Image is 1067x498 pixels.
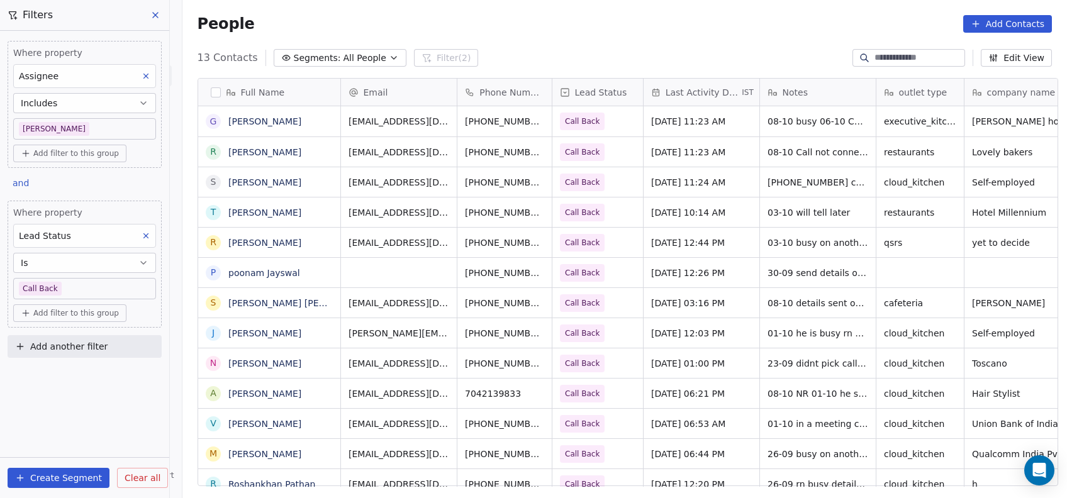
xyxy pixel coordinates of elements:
[768,115,868,128] span: 08-10 busy 06-10 Currently in a meeting, details sent on whtsapp
[651,478,752,490] span: [DATE] 12:20 PM
[565,357,600,370] span: Call Back
[209,357,216,370] div: N
[884,448,956,460] span: cloud_kitchen
[210,236,216,249] div: R
[651,448,752,460] span: [DATE] 06:44 PM
[349,297,449,309] span: [EMAIL_ADDRESS][DOMAIN_NAME]
[210,266,215,279] div: p
[651,206,752,219] span: [DATE] 10:14 AM
[565,478,600,490] span: Call Back
[341,79,457,106] div: Email
[465,448,544,460] span: [PHONE_NUMBER]
[349,146,449,158] span: [EMAIL_ADDRESS][DOMAIN_NAME]
[210,206,216,219] div: T
[884,478,956,490] span: cloud_kitchen
[565,387,600,400] span: Call Back
[349,357,449,370] span: [EMAIL_ADDRESS][DOMAIN_NAME]
[651,236,752,249] span: [DATE] 12:44 PM
[565,146,600,158] span: Call Back
[210,145,216,158] div: r
[899,86,947,99] span: outlet type
[228,479,315,489] a: Roshankhan Pathan
[565,206,600,219] span: Call Back
[228,207,301,218] a: [PERSON_NAME]
[651,297,752,309] span: [DATE] 03:16 PM
[651,387,752,400] span: [DATE] 06:21 PM
[963,15,1052,33] button: Add Contacts
[198,106,341,487] div: grid
[884,418,956,430] span: cloud_kitchen
[565,115,600,128] span: Call Back
[760,79,876,106] div: Notes
[364,86,388,99] span: Email
[479,86,544,99] span: Phone Number
[768,146,868,158] span: 08-10 Call not connected 06-10 call me at 4pm
[651,267,752,279] span: [DATE] 12:26 PM
[987,86,1056,99] span: company name
[198,14,255,33] span: People
[349,236,449,249] span: [EMAIL_ADDRESS][DOMAIN_NAME]
[210,387,216,400] div: A
[228,389,301,399] a: [PERSON_NAME]
[228,147,301,157] a: [PERSON_NAME]
[103,470,174,480] a: Help & Support
[465,146,544,158] span: [PHONE_NUMBER]
[349,448,449,460] span: [EMAIL_ADDRESS][DOMAIN_NAME]
[1024,455,1054,485] div: Open Intercom Messenger
[768,478,868,490] span: 26-09 rn busy details send on whatsapp 20-6 12:29 switched off 2-5 did not pickup 1-5 did not pic...
[565,327,600,340] span: Call Back
[981,49,1052,67] button: Edit View
[198,79,340,106] div: Full Name
[768,448,868,460] span: 26-09 busy on another call 1-5 did not pickup 23-4 did not pickup 16-4 he is having a breakfast c...
[768,176,868,189] span: [PHONE_NUMBER] call me [PERSON_NAME]
[465,478,544,490] span: [PHONE_NUMBER]
[198,50,258,65] span: 13 Contacts
[768,387,868,400] span: 08-10 NR 01-10 he say he will call back in 5min 31-07 18:20 did not pick up call WA msg sent
[565,418,600,430] span: Call Back
[349,327,449,340] span: [PERSON_NAME][EMAIL_ADDRESS][DOMAIN_NAME]
[575,86,627,99] span: Lead Status
[457,79,552,106] div: Phone Number
[651,115,752,128] span: [DATE] 11:23 AM
[349,206,449,219] span: [EMAIL_ADDRESS][DOMAIN_NAME]
[884,146,956,158] span: restaurants
[228,177,301,187] a: [PERSON_NAME]
[644,79,759,106] div: Last Activity DateIST
[768,327,868,340] span: 01-10 he is busy rn 18-09 12:03 did not pick up call WA sent
[465,297,544,309] span: [PHONE_NUMBER]
[349,176,449,189] span: [EMAIL_ADDRESS][DOMAIN_NAME]
[465,267,544,279] span: [PHONE_NUMBER]
[210,175,216,189] div: S
[651,146,752,158] span: [DATE] 11:23 AM
[349,115,449,128] span: [EMAIL_ADDRESS][DOMAIN_NAME]
[465,115,544,128] span: [PHONE_NUMBER]
[209,447,216,460] div: m
[211,326,214,340] div: J
[565,176,600,189] span: Call Back
[552,79,643,106] div: Lead Status
[651,418,752,430] span: [DATE] 06:53 AM
[565,448,600,460] span: Call Back
[651,327,752,340] span: [DATE] 12:03 PM
[210,477,216,490] div: R
[344,52,386,65] span: All People
[349,478,449,490] span: [EMAIL_ADDRESS][DOMAIN_NAME]
[768,418,868,430] span: 01-10 in a meeting call me later 17-07 12:23 did not pick up call WA msg sent
[884,297,956,309] span: cafeteria
[228,419,301,429] a: [PERSON_NAME]
[465,327,544,340] span: [PHONE_NUMBER]
[228,116,301,126] a: [PERSON_NAME]
[768,357,868,370] span: 23-09 didnt pick call, 21-07 (06:54) Client busy need to sent details on WhatsApp. and said call ...
[884,327,956,340] span: cloud_kitchen
[884,387,956,400] span: cloud_kitchen
[465,357,544,370] span: [PHONE_NUMBER]
[228,358,301,368] a: [PERSON_NAME]
[651,357,752,370] span: [DATE] 01:00 PM
[210,296,216,309] div: s
[768,236,868,249] span: 03-10 busy on another call
[565,267,600,279] span: Call Back
[884,206,956,219] span: restaurants
[294,52,341,65] span: Segments:
[465,206,544,219] span: [PHONE_NUMBER]
[349,418,449,430] span: [EMAIL_ADDRESS][DOMAIN_NAME]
